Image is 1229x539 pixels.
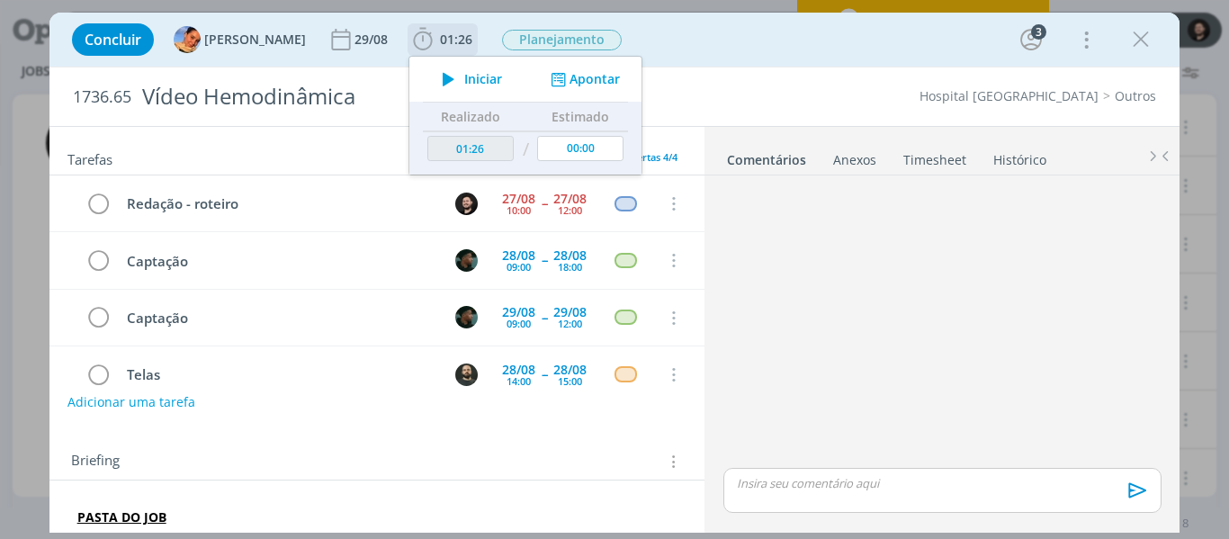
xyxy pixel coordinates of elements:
div: Anexos [833,151,876,169]
span: -- [542,254,547,266]
img: P [455,364,478,386]
ul: 01:26 [408,56,642,175]
div: Vídeo Hemodinâmica [135,75,697,119]
a: Histórico [992,143,1047,169]
div: 12:00 [558,319,582,328]
div: Redação - roteiro [120,193,439,215]
th: Estimado [533,103,628,131]
a: Comentários [726,143,807,169]
div: 12:00 [558,205,582,215]
div: 18:00 [558,262,582,272]
button: K [453,304,480,331]
div: 27/08 [502,193,535,205]
button: Adicionar uma tarefa [67,386,196,418]
div: 28/08 [553,249,587,262]
span: [PERSON_NAME] [204,33,306,46]
div: 15:00 [558,376,582,386]
div: 14:00 [507,376,531,386]
button: 3 [1017,25,1045,54]
a: Hospital [GEOGRAPHIC_DATA] [920,87,1099,104]
button: 01:26 [408,25,477,54]
a: Outros [1115,87,1156,104]
a: PASTA DO JOB [77,508,166,526]
div: 29/08 [553,306,587,319]
div: 29/08 [354,33,391,46]
span: -- [542,197,547,210]
button: Planejamento [501,29,623,51]
div: Captação [120,250,439,273]
a: Timesheet [902,143,967,169]
span: 1736.65 [73,87,131,107]
img: K [455,306,478,328]
span: -- [542,311,547,324]
img: L [174,26,201,53]
button: Iniciar [432,67,503,92]
div: 10:00 [507,205,531,215]
span: Tarefas [67,147,112,168]
div: 28/08 [553,364,587,376]
div: 28/08 [502,249,535,262]
button: K [453,247,480,274]
img: K [455,249,478,272]
span: Iniciar [464,73,502,85]
button: Apontar [546,70,621,89]
td: / [517,131,533,168]
div: 09:00 [507,262,531,272]
img: B [455,193,478,215]
span: 01:26 [440,31,472,48]
button: B [453,190,480,217]
div: 09:00 [507,319,531,328]
span: Concluir [85,32,141,47]
div: 27/08 [553,193,587,205]
div: Captação [120,307,439,329]
button: P [453,361,480,388]
button: L[PERSON_NAME] [174,26,306,53]
div: 3 [1031,24,1046,40]
div: 29/08 [502,306,535,319]
button: Concluir [72,23,154,56]
span: Briefing [71,450,120,473]
span: Planejamento [502,30,622,50]
span: Abertas 4/4 [624,150,677,164]
div: Telas [120,364,439,386]
span: -- [542,368,547,381]
th: Realizado [423,103,518,131]
div: dialog [49,13,1180,533]
div: 28/08 [502,364,535,376]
